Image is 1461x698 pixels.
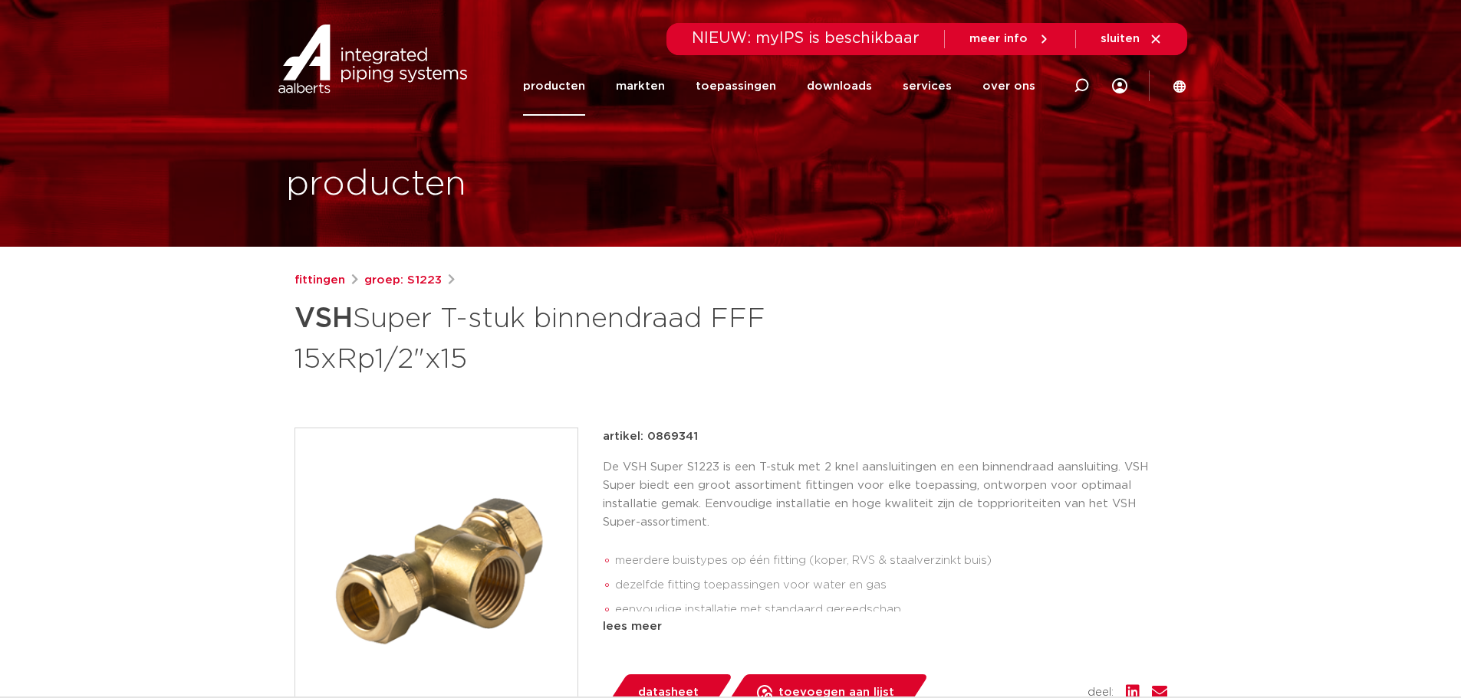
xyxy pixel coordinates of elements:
a: fittingen [295,271,345,290]
strong: VSH [295,305,353,333]
p: artikel: 0869341 [603,428,698,446]
a: groep: S1223 [364,271,442,290]
span: NIEUW: myIPS is beschikbaar [692,31,920,46]
nav: Menu [523,57,1035,116]
a: sluiten [1101,32,1163,46]
li: dezelfde fitting toepassingen voor water en gas [615,573,1167,598]
h1: Super T-stuk binnendraad FFF 15xRp1/2"x15 [295,296,870,378]
span: sluiten [1101,33,1140,44]
span: meer info [969,33,1028,44]
a: producten [523,57,585,116]
a: toepassingen [696,57,776,116]
a: over ons [982,57,1035,116]
li: eenvoudige installatie met standaard gereedschap [615,598,1167,622]
a: downloads [807,57,872,116]
h1: producten [286,160,466,209]
div: lees meer [603,618,1167,636]
li: meerdere buistypes op één fitting (koper, RVS & staalverzinkt buis) [615,549,1167,573]
a: services [903,57,952,116]
p: De VSH Super S1223 is een T-stuk met 2 knel aansluitingen en een binnendraad aansluiting. VSH Sup... [603,458,1167,532]
a: meer info [969,32,1051,46]
a: markten [616,57,665,116]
